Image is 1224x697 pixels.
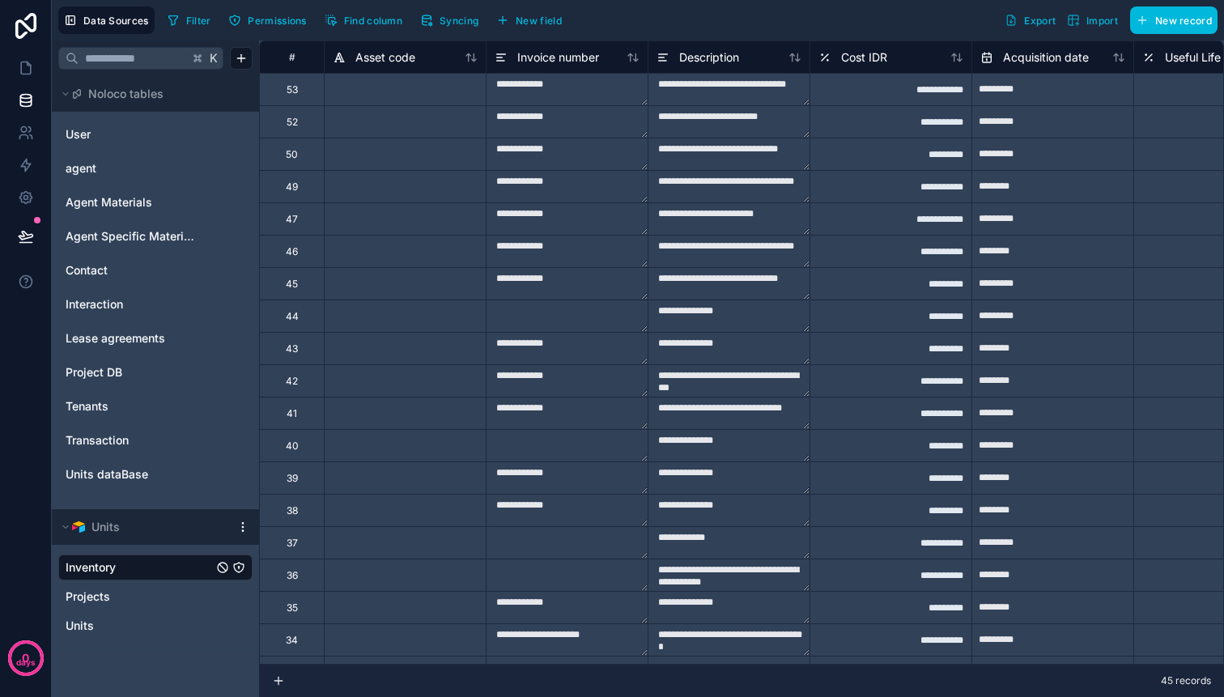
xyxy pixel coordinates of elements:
div: 37 [287,537,298,550]
div: 34 [286,634,298,647]
button: Noloco tables [58,83,243,105]
a: Projects [66,589,213,605]
div: 46 [286,245,298,258]
span: Contact [66,262,108,278]
div: Units dataBase [58,461,253,487]
img: Airtable Logo [72,521,85,533]
a: User [66,126,197,142]
div: 40 [286,440,299,453]
a: Agent Materials [66,194,197,210]
span: Units [66,618,94,634]
div: agent [58,155,253,181]
div: 49 [286,181,298,193]
a: Units [66,618,213,634]
div: Lease agreements [58,325,253,351]
div: Projects [58,584,253,610]
div: 53 [287,83,298,96]
button: Filter [161,8,217,32]
button: New field [491,8,567,32]
span: Units dataBase [66,466,148,482]
span: Noloco tables [88,86,164,102]
div: Units [58,613,253,639]
a: Contact [66,262,197,278]
button: Airtable LogoUnits [58,516,230,538]
button: Data Sources [58,6,155,34]
div: Interaction [58,291,253,317]
div: 41 [287,407,297,420]
button: New record [1130,6,1218,34]
button: Find column [319,8,408,32]
div: 44 [286,310,299,323]
span: Lease agreements [66,330,165,346]
a: Transaction [66,432,197,448]
span: Import [1086,15,1118,27]
a: Tenants [66,398,197,414]
span: Projects [66,589,110,605]
button: Import [1061,6,1124,34]
button: Permissions [223,8,312,32]
span: Permissions [248,15,306,27]
span: Agent Materials [66,194,152,210]
a: New record [1124,6,1218,34]
span: Data Sources [83,15,149,27]
button: Syncing [414,8,484,32]
div: 35 [287,601,298,614]
a: Lease agreements [66,330,197,346]
a: agent [66,160,197,176]
span: Project DB [66,364,122,380]
div: 42 [286,375,298,388]
div: 52 [287,116,298,129]
span: Invoice number [517,49,599,66]
span: agent [66,160,96,176]
div: 50 [286,148,298,161]
p: 0 [22,650,29,666]
span: Export [1024,15,1056,27]
div: Agent Materials [58,189,253,215]
span: Filter [186,15,211,27]
span: Syncing [440,15,478,27]
a: Interaction [66,296,197,312]
span: Find column [344,15,402,27]
span: Cost IDR [841,49,887,66]
a: Project DB [66,364,197,380]
span: Acquisition date [1003,49,1089,66]
div: Inventory [58,555,253,580]
span: K [208,53,219,64]
div: Project DB [58,359,253,385]
span: Units [91,519,120,535]
div: User [58,121,253,147]
a: Agent Specific Materials [66,228,197,244]
span: Interaction [66,296,123,312]
div: 39 [287,472,298,485]
div: 43 [286,342,298,355]
div: 45 [286,278,298,291]
a: Syncing [414,8,491,32]
div: Tenants [58,393,253,419]
div: Transaction [58,427,253,453]
a: Units dataBase [66,466,197,482]
div: 38 [287,504,298,517]
span: Description [679,49,739,66]
span: 45 records [1161,674,1211,687]
span: User [66,126,91,142]
a: Inventory [66,559,213,576]
p: days [16,657,36,669]
div: # [272,51,312,63]
button: Export [999,6,1061,34]
span: Tenants [66,398,108,414]
a: Permissions [223,8,318,32]
div: Contact [58,257,253,283]
span: New field [516,15,562,27]
div: 47 [286,213,298,226]
span: Transaction [66,432,129,448]
span: Inventory [66,559,116,576]
div: 36 [287,569,298,582]
span: New record [1155,15,1212,27]
div: Agent Specific Materials [58,223,253,249]
span: Asset code [355,49,415,66]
